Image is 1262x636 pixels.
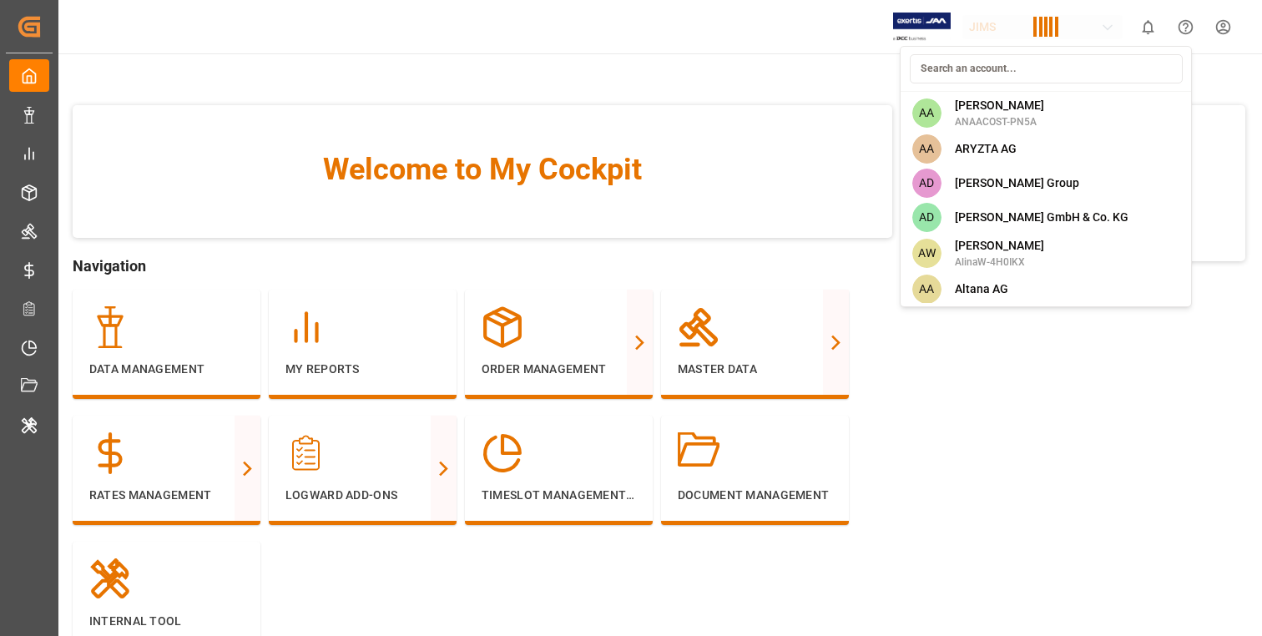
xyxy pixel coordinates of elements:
[89,487,244,504] p: Rates Management
[678,361,832,378] p: Master Data
[285,487,440,504] p: Logward Add-ons
[893,13,951,42] img: Exertis%20JAM%20-%20Email%20Logo.jpg_1722504956.jpg
[106,147,859,192] span: Welcome to My Cockpit
[910,54,1183,83] input: Search an account...
[1167,8,1204,46] button: Help Center
[89,361,244,378] p: Data Management
[73,255,892,277] span: Navigation
[1129,8,1167,46] button: show 0 new notifications
[678,487,832,504] p: Document Management
[89,613,244,630] p: Internal Tool
[482,487,636,504] p: Timeslot Management V2
[285,361,440,378] p: My Reports
[482,361,636,378] p: Order Management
